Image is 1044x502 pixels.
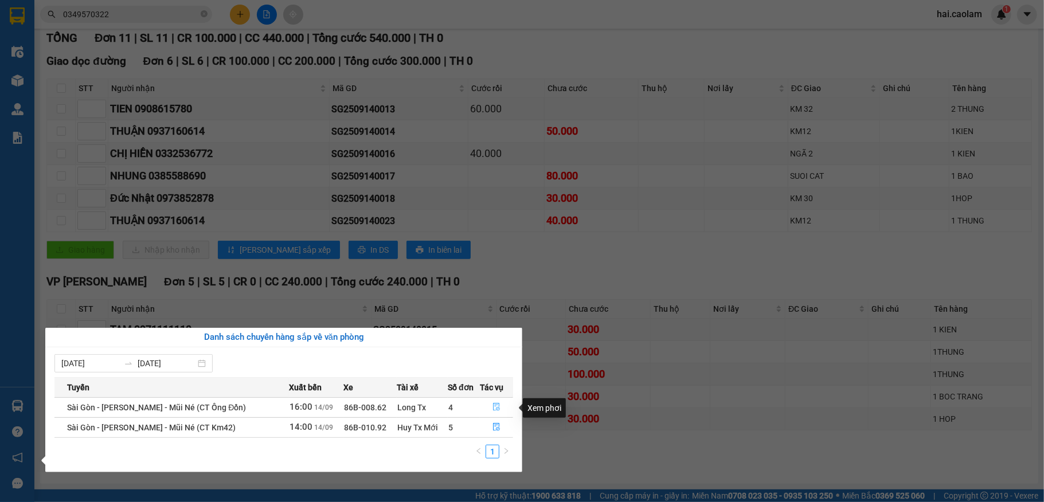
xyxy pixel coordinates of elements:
span: Tài xế [397,381,419,394]
span: 14/09 [314,403,333,411]
b: BIÊN NHẬN GỬI HÀNG HÓA [74,17,110,110]
span: 86B-008.62 [344,403,386,412]
div: Huy Tx Mới [397,421,447,434]
img: logo.jpg [124,14,152,42]
span: left [475,448,482,454]
li: 1 [486,445,499,458]
span: Tác vụ [480,381,503,394]
span: file-done [492,423,501,432]
button: left [472,445,486,458]
b: [DOMAIN_NAME] [96,44,158,53]
span: Xe [343,381,353,394]
button: file-done [480,398,513,417]
input: Đến ngày [138,357,195,370]
span: 14:00 [290,422,312,432]
span: 86B-010.92 [344,423,386,432]
span: file-done [492,403,501,412]
li: Next Page [499,445,513,458]
span: to [124,359,133,368]
button: right [499,445,513,458]
span: 5 [448,423,453,432]
button: file-done [480,418,513,437]
span: swap-right [124,359,133,368]
a: 1 [486,445,499,458]
span: Tuyến [67,381,89,394]
input: Từ ngày [61,357,119,370]
div: Xem phơi [523,398,566,418]
li: Previous Page [472,445,486,458]
span: right [503,448,510,454]
span: Sài Gòn - [PERSON_NAME] - Mũi Né (CT Km42) [67,423,236,432]
span: Sài Gòn - [PERSON_NAME] - Mũi Né (CT Ông Đồn) [67,403,246,412]
b: [PERSON_NAME] [14,74,65,128]
span: 16:00 [290,402,312,412]
div: Danh sách chuyến hàng sắp về văn phòng [54,331,513,344]
span: 4 [448,403,453,412]
div: Long Tx [397,401,447,414]
li: (c) 2017 [96,54,158,69]
span: 14/09 [314,423,333,432]
span: Xuất bến [289,381,322,394]
span: Số đơn [448,381,474,394]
